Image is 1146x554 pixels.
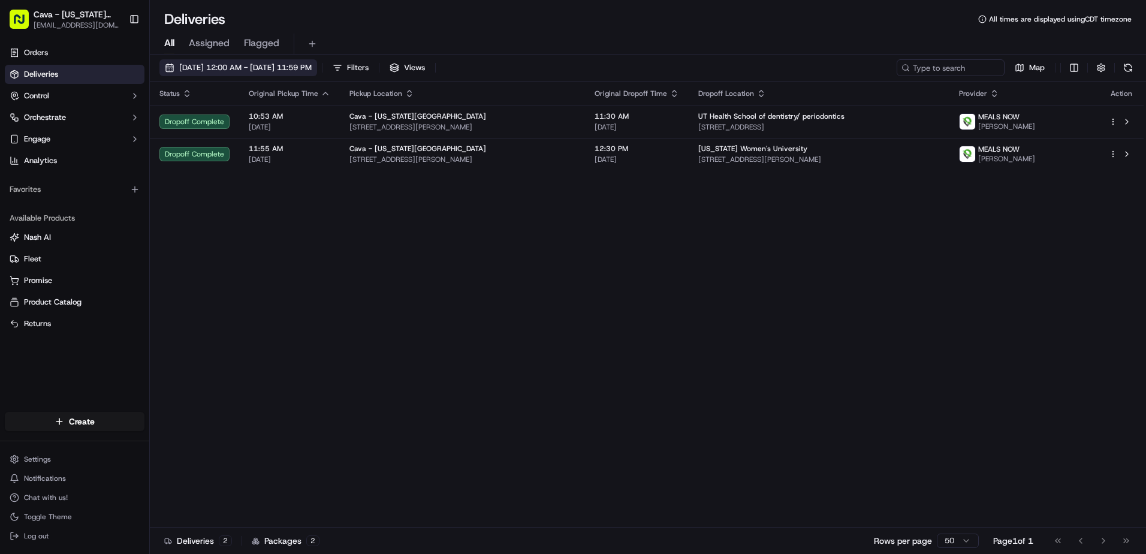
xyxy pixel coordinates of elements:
span: Orchestrate [24,112,66,123]
span: 12:30 PM [595,144,679,153]
img: Nash [12,12,36,36]
span: [STREET_ADDRESS][PERSON_NAME] [349,122,575,132]
div: 📗 [12,269,22,279]
span: Fleet [24,254,41,264]
span: [STREET_ADDRESS][PERSON_NAME] [698,155,939,164]
button: Cava - [US_STATE][GEOGRAPHIC_DATA] [34,8,119,20]
span: [US_STATE] Women's University [698,144,807,153]
img: 1736555255976-a54dd68f-1ca7-489b-9aae-adbdc363a1c4 [24,219,34,228]
a: Powered byPylon [85,297,145,306]
button: Cava - [US_STATE][GEOGRAPHIC_DATA][EMAIL_ADDRESS][DOMAIN_NAME] [5,5,124,34]
a: Promise [10,275,140,286]
button: Create [5,412,144,431]
button: See all [186,153,218,168]
span: Control [24,91,49,101]
button: Fleet [5,249,144,269]
span: 10:53 AM [249,112,330,121]
span: Filters [347,62,369,73]
input: Got a question? Start typing here... [31,77,216,90]
span: [PERSON_NAME] [978,154,1035,164]
span: Map [1029,62,1045,73]
span: Create [69,415,95,427]
span: Cava - [US_STATE][GEOGRAPHIC_DATA] [349,144,486,153]
span: [DATE] [595,155,679,164]
span: Cava - [US_STATE][GEOGRAPHIC_DATA] [349,112,486,121]
a: Product Catalog [10,297,140,308]
a: 📗Knowledge Base [7,263,96,285]
p: Rows per page [874,535,932,547]
a: 💻API Documentation [96,263,197,285]
a: Analytics [5,151,144,170]
span: Pickup Location [349,89,402,98]
span: [PERSON_NAME] [978,122,1035,131]
button: [EMAIL_ADDRESS][DOMAIN_NAME] [34,20,119,30]
span: Flagged [244,36,279,50]
span: Assigned [189,36,230,50]
span: Log out [24,531,49,541]
button: Toggle Theme [5,508,144,525]
span: [DATE] 12:00 AM - [DATE] 11:59 PM [179,62,312,73]
span: Settings [24,454,51,464]
button: Chat with us! [5,489,144,506]
h1: Deliveries [164,10,225,29]
a: Fleet [10,254,140,264]
span: Pylon [119,297,145,306]
span: Notifications [24,474,66,483]
span: MEALS NOW [978,144,1020,154]
img: melas_now_logo.png [960,114,975,130]
span: [PERSON_NAME] [37,218,97,228]
img: Liam S. [12,207,31,226]
div: Available Products [5,209,144,228]
span: API Documentation [113,268,192,280]
a: Nash AI [10,232,140,243]
div: Page 1 of 1 [993,535,1033,547]
button: Notifications [5,470,144,487]
img: Joana Marie Avellanoza [12,174,31,194]
span: [PERSON_NAME] [PERSON_NAME] [37,186,159,195]
span: UT Health School of dentistry/ periodontics [698,112,845,121]
img: 1727276513143-84d647e1-66c0-4f92-a045-3c9f9f5dfd92 [25,115,47,136]
span: Original Pickup Time [249,89,318,98]
button: Promise [5,271,144,290]
span: • [161,186,165,195]
button: Returns [5,314,144,333]
span: Dropoff Location [698,89,754,98]
span: [DATE] [168,186,192,195]
span: Product Catalog [24,297,82,308]
span: [DATE] [106,218,131,228]
button: Engage [5,130,144,149]
button: Map [1009,59,1050,76]
div: Deliveries [164,535,232,547]
span: Original Dropoff Time [595,89,667,98]
span: [DATE] [249,155,330,164]
span: Returns [24,318,51,329]
button: Start new chat [204,118,218,133]
div: Action [1109,89,1134,98]
span: Promise [24,275,52,286]
button: Views [384,59,430,76]
input: Type to search [897,59,1005,76]
button: Settings [5,451,144,468]
span: Provider [959,89,987,98]
p: Welcome 👋 [12,48,218,67]
div: 💻 [101,269,111,279]
span: Chat with us! [24,493,68,502]
a: Orders [5,43,144,62]
span: All times are displayed using CDT timezone [989,14,1132,24]
span: All [164,36,174,50]
div: Past conversations [12,156,80,165]
div: Start new chat [54,115,197,127]
span: 11:30 AM [595,112,679,121]
div: Packages [252,535,319,547]
div: 2 [306,535,319,546]
div: 2 [219,535,232,546]
span: • [99,218,104,228]
span: Views [404,62,425,73]
span: Status [159,89,180,98]
div: Favorites [5,180,144,199]
button: Nash AI [5,228,144,247]
img: melas_now_logo.png [960,146,975,162]
button: Refresh [1120,59,1136,76]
